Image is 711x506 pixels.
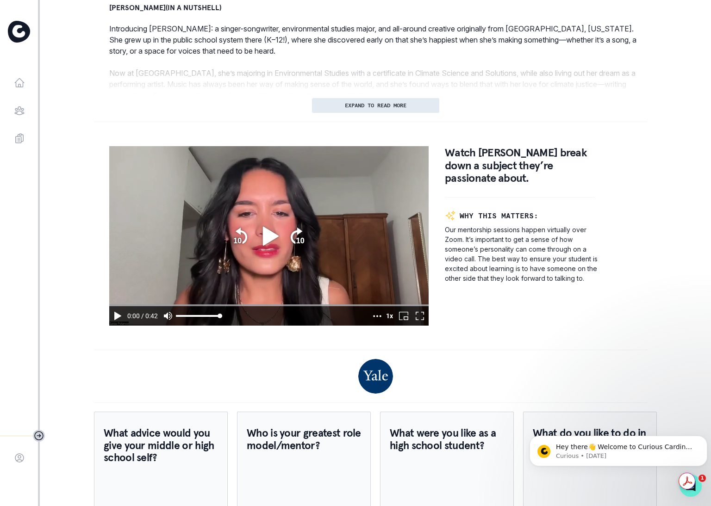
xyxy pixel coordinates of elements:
[526,416,711,481] iframe: Intercom notifications message
[445,225,605,283] p: Our mentorship sessions happen virtually over Zoom. It’s important to get a sense of how someone’...
[247,427,361,451] p: Who is your greatest role model/mentor?
[109,23,642,56] p: Introducing [PERSON_NAME]: a singer-songwriter, environmental studies major, and all-around creat...
[8,21,30,43] img: Curious Cardinals Logo
[33,430,45,442] button: Toggle sidebar
[390,427,504,451] p: What were you like as a high school student?
[312,98,439,113] button: EXPAND TO READ MORE
[345,102,406,109] p: EXPAND TO READ MORE
[460,210,538,221] p: WHY THIS MATTERS:
[358,359,393,394] img: Yale University I
[445,146,605,185] p: Watch [PERSON_NAME] break down a subject they’re passionate about.
[104,427,218,463] p: What advice would you give your middle or high school self?
[109,2,221,13] p: [PERSON_NAME] (IN A NUTSHELL)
